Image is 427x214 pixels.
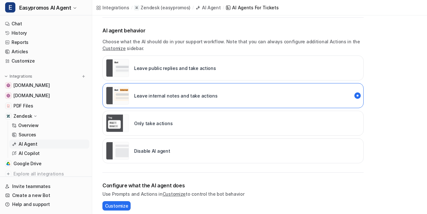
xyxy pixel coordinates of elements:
p: Only take actions [134,120,173,127]
span: Google Drive [13,160,42,167]
a: PDF FilesPDF Files [3,101,89,110]
a: easypromos-apiref.redoc.ly[DOMAIN_NAME] [3,91,89,100]
p: Leave public replies and take actions [134,65,216,72]
p: AI Agent [19,141,37,147]
p: Zendesk [13,113,32,119]
div: paused::disabled [102,138,364,163]
a: Reports [3,38,89,47]
a: AI Agent [196,4,221,11]
p: Sources [19,132,36,138]
p: Overview [18,122,39,129]
img: Leave internal notes and take actions [106,87,129,105]
a: Customize [163,191,186,197]
a: Zendesk(easypromos) [134,4,190,11]
span: Customize [105,202,128,209]
a: Explore all integrations [3,169,89,178]
p: Disable AI agent [134,148,170,154]
span: / [223,5,224,11]
p: Leave internal notes and take actions [134,92,218,99]
button: Customize [102,201,131,210]
p: Use Prompts and Actions in to control the bot behavior [102,191,364,197]
a: Invite teammates [3,182,89,191]
img: Google Drive [6,162,10,166]
img: www.easypromosapp.com [6,83,10,87]
a: Articles [3,47,89,56]
a: AI Copilot [9,149,89,158]
span: / [131,5,133,11]
div: live::internal_reply [102,83,364,108]
p: AI agent behavior [102,27,364,34]
a: Google DriveGoogle Drive [3,159,89,168]
img: Only take actions [106,114,129,132]
a: Help and support [3,200,89,209]
img: explore all integrations [5,171,12,177]
p: Zendesk [141,4,159,11]
h2: Configure what the AI agent does [102,182,364,189]
span: [DOMAIN_NAME] [13,82,50,89]
a: AI Agents for tickets [226,4,278,11]
img: easypromos-apiref.redoc.ly [6,94,10,98]
img: Disable AI agent [106,142,129,160]
img: Leave public replies and take actions [106,59,129,77]
a: Overview [9,121,89,130]
img: menu_add.svg [81,74,86,79]
a: www.easypromosapp.com[DOMAIN_NAME] [3,81,89,90]
div: AI Agent [202,4,221,11]
p: AI Copilot [19,150,40,157]
span: PDF Files [13,103,33,109]
a: History [3,29,89,38]
span: [DOMAIN_NAME] [13,92,50,99]
img: Zendesk [6,114,10,118]
img: PDF Files [6,104,10,108]
div: AI Agents for tickets [232,4,278,11]
span: / [192,5,194,11]
span: Explore all integrations [13,169,87,179]
a: Customize [102,46,125,51]
span: E [5,2,15,13]
div: Integrations [102,4,129,11]
a: Customize [3,56,89,65]
a: Chat [3,19,89,28]
p: Choose what the AI should do in your support workflow. Note that you can always configure additio... [102,38,364,52]
p: ( easypromos ) [161,4,190,11]
p: Integrations [10,74,32,79]
button: Integrations [3,73,34,80]
a: Create a new Bot [3,191,89,200]
span: Easypromos AI Agent [19,3,71,12]
div: live::external_reply [102,56,364,81]
a: Integrations [96,4,129,11]
a: AI Agent [9,140,89,149]
a: Sources [9,130,89,139]
img: expand menu [4,74,8,79]
div: live::disabled [102,111,364,136]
